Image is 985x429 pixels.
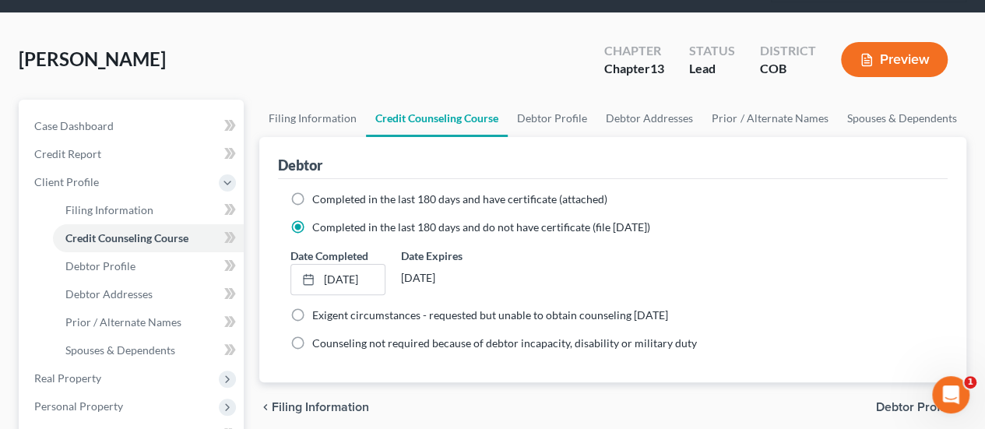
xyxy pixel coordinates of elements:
[604,42,664,60] div: Chapter
[841,42,948,77] button: Preview
[53,336,244,364] a: Spouses & Dependents
[53,280,244,308] a: Debtor Addresses
[34,399,123,413] span: Personal Property
[837,100,966,137] a: Spouses & Dependents
[259,401,369,413] button: chevron_left Filing Information
[508,100,596,137] a: Debtor Profile
[34,371,101,385] span: Real Property
[312,192,607,206] span: Completed in the last 180 days and have certificate (attached)
[65,203,153,216] span: Filing Information
[65,231,188,244] span: Credit Counseling Course
[401,248,495,264] label: Date Expires
[34,175,99,188] span: Client Profile
[65,287,153,301] span: Debtor Addresses
[702,100,837,137] a: Prior / Alternate Names
[22,140,244,168] a: Credit Report
[259,100,366,137] a: Filing Information
[65,343,175,357] span: Spouses & Dependents
[272,401,369,413] span: Filing Information
[312,336,697,350] span: Counseling not required because of debtor incapacity, disability or military duty
[932,376,969,413] iframe: Intercom live chat
[760,42,816,60] div: District
[65,259,135,273] span: Debtor Profile
[53,196,244,224] a: Filing Information
[876,401,954,413] span: Debtor Profile
[689,42,735,60] div: Status
[291,265,384,294] a: [DATE]
[53,224,244,252] a: Credit Counseling Course
[290,248,368,264] label: Date Completed
[760,60,816,78] div: COB
[312,308,668,322] span: Exigent circumstances - requested but unable to obtain counseling [DATE]
[366,100,508,137] a: Credit Counseling Course
[22,112,244,140] a: Case Dashboard
[278,156,322,174] div: Debtor
[964,376,976,389] span: 1
[876,401,966,413] button: Debtor Profile chevron_right
[312,220,650,234] span: Completed in the last 180 days and do not have certificate (file [DATE])
[650,61,664,76] span: 13
[604,60,664,78] div: Chapter
[53,308,244,336] a: Prior / Alternate Names
[19,47,166,70] span: [PERSON_NAME]
[401,264,495,292] div: [DATE]
[259,401,272,413] i: chevron_left
[596,100,702,137] a: Debtor Addresses
[53,252,244,280] a: Debtor Profile
[689,60,735,78] div: Lead
[34,119,114,132] span: Case Dashboard
[65,315,181,329] span: Prior / Alternate Names
[34,147,101,160] span: Credit Report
